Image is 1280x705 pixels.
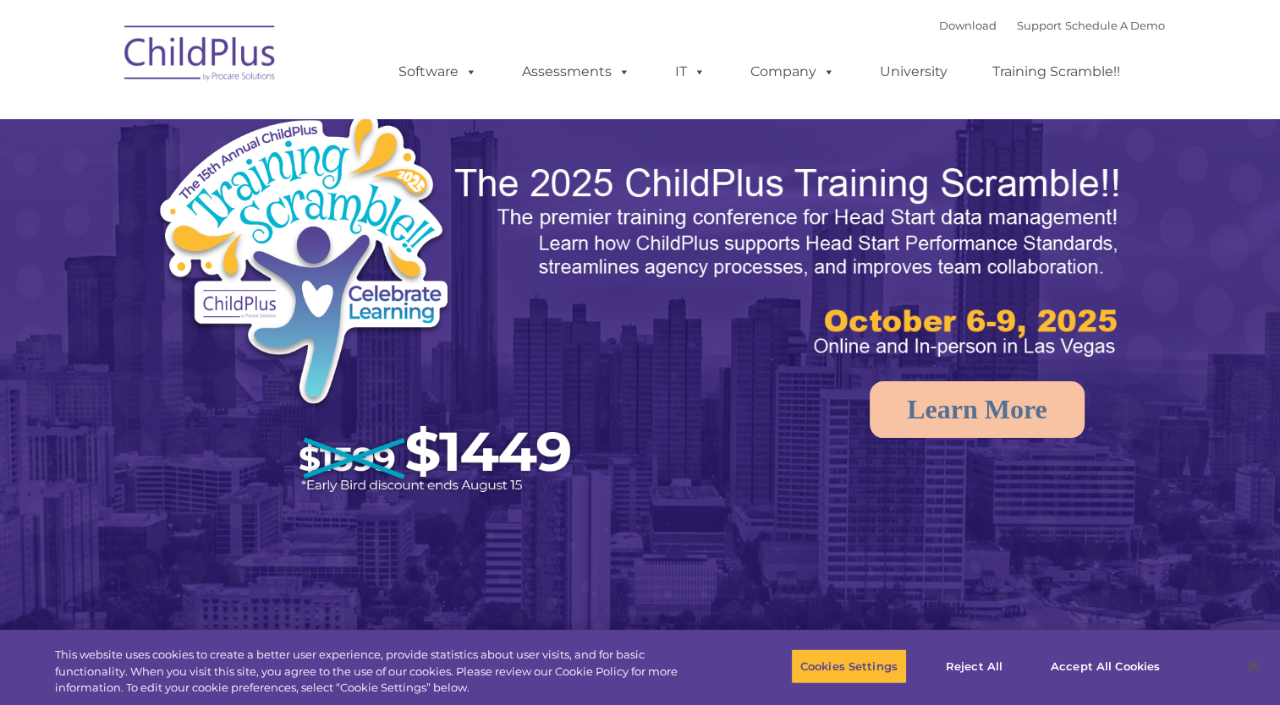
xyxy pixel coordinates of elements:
span: Last name [235,112,287,124]
a: Support [1017,19,1062,32]
a: Software [382,55,494,89]
a: Learn More [870,381,1085,438]
a: Company [733,55,852,89]
a: IT [658,55,722,89]
span: Phone number [235,181,307,194]
img: ChildPlus by Procare Solutions [116,14,285,98]
a: University [863,55,964,89]
a: Training Scramble!! [975,55,1137,89]
div: This website uses cookies to create a better user experience, provide statistics about user visit... [55,647,704,697]
a: Assessments [505,55,647,89]
button: Accept All Cookies [1041,648,1169,684]
a: Download [939,19,997,32]
a: Schedule A Demo [1065,19,1165,32]
button: Close [1234,648,1272,685]
button: Cookies Settings [791,648,907,684]
font: | [939,19,1165,32]
button: Reject All [921,648,1027,684]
